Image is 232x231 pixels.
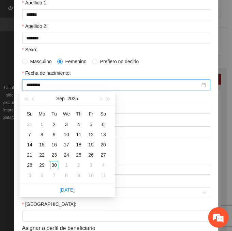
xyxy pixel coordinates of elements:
[26,161,34,169] div: 28
[87,151,95,159] div: 26
[87,120,95,128] div: 5
[22,211,210,221] input: Colonia:
[36,160,48,170] td: 2025-09-29
[85,108,97,119] th: Fr
[40,76,94,145] span: Estamos en línea.
[85,170,97,180] td: 2025-10-10
[97,150,109,160] td: 2025-09-27
[48,108,60,119] th: Tu
[22,200,76,208] label: Colonia:
[97,160,109,170] td: 2025-10-04
[22,164,210,175] input: Estado:
[75,161,83,169] div: 2
[85,129,97,140] td: 2025-09-12
[75,130,83,139] div: 11
[38,171,46,179] div: 6
[99,120,107,128] div: 6
[60,119,73,129] td: 2025-09-03
[85,140,97,150] td: 2025-09-19
[26,151,34,159] div: 21
[22,69,71,77] label: Fecha de nacimiento:
[38,120,46,128] div: 1
[56,92,65,105] button: Sep
[24,119,36,129] td: 2025-08-31
[50,171,58,179] div: 7
[87,161,95,169] div: 3
[99,151,107,159] div: 27
[62,171,71,179] div: 8
[36,119,48,129] td: 2025-09-01
[36,150,48,160] td: 2025-09-22
[99,130,107,139] div: 13
[48,140,60,150] td: 2025-09-16
[99,171,107,179] div: 11
[50,130,58,139] div: 9
[50,161,58,169] div: 30
[48,129,60,140] td: 2025-09-09
[28,58,55,65] span: Masculino
[26,171,34,179] div: 5
[24,160,36,170] td: 2025-09-28
[60,170,73,180] td: 2025-10-08
[22,103,210,114] input: CURP:
[97,119,109,129] td: 2025-09-06
[36,170,48,180] td: 2025-10-06
[3,157,130,180] textarea: Escriba su mensaje y pulse “Intro”
[60,160,73,170] td: 2025-10-01
[22,126,210,137] input: Teléfono:
[26,130,34,139] div: 7
[87,141,95,149] div: 19
[24,150,36,160] td: 2025-09-21
[36,140,48,150] td: 2025-09-15
[73,170,85,180] td: 2025-10-09
[50,141,58,149] div: 16
[75,171,83,179] div: 9
[87,171,95,179] div: 10
[38,130,46,139] div: 8
[38,161,46,169] div: 29
[22,22,48,30] label: Apellido 2:
[60,187,75,193] a: [DATE]
[62,130,71,139] div: 10
[50,120,58,128] div: 2
[63,58,89,65] span: Femenino
[97,108,109,119] th: Sa
[22,46,37,53] label: Sexo:
[97,170,109,180] td: 2025-10-11
[50,151,58,159] div: 23
[73,119,85,129] td: 2025-09-04
[75,120,83,128] div: 4
[112,3,128,20] div: Minimizar ventana de chat en vivo
[73,129,85,140] td: 2025-09-11
[99,141,107,149] div: 20
[62,120,71,128] div: 3
[24,170,36,180] td: 2025-10-05
[26,81,200,89] input: Fecha de nacimiento:
[62,151,71,159] div: 24
[73,108,85,119] th: Th
[38,141,46,149] div: 15
[62,161,71,169] div: 1
[48,119,60,129] td: 2025-09-02
[22,33,210,43] input: Apellido 2:
[36,129,48,140] td: 2025-09-08
[73,160,85,170] td: 2025-10-02
[73,150,85,160] td: 2025-09-25
[26,141,34,149] div: 14
[99,161,107,169] div: 4
[73,140,85,150] td: 2025-09-18
[85,160,97,170] td: 2025-10-03
[38,151,46,159] div: 22
[36,108,48,119] th: Mo
[87,130,95,139] div: 12
[62,141,71,149] div: 17
[75,151,83,159] div: 25
[97,140,109,150] td: 2025-09-20
[60,150,73,160] td: 2025-09-24
[97,58,142,65] span: Prefiero no decirlo
[67,92,78,105] button: 2025
[26,120,34,128] div: 31
[85,119,97,129] td: 2025-09-05
[35,35,114,43] div: Chatee con nosotros ahora
[24,140,36,150] td: 2025-09-14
